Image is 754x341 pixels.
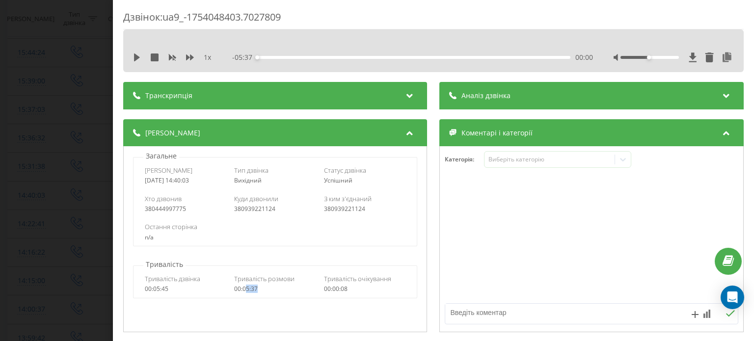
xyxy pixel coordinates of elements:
[235,176,262,184] span: Вихідний
[324,206,406,212] div: 380939221124
[145,274,200,283] span: Тривалість дзвінка
[488,156,611,163] div: Виберіть категорію
[204,52,211,62] span: 1 x
[445,156,485,163] h4: Категорія :
[324,166,366,175] span: Статус дзвінка
[145,128,200,138] span: [PERSON_NAME]
[235,206,317,212] div: 380939221124
[145,194,182,203] span: Хто дзвонив
[462,91,511,101] span: Аналіз дзвінка
[647,55,651,59] div: Accessibility label
[235,286,317,292] div: 00:05:37
[235,194,279,203] span: Куди дзвонили
[721,286,744,309] div: Open Intercom Messenger
[324,194,372,203] span: З ким з'єднаний
[143,260,186,269] p: Тривалість
[575,52,593,62] span: 00:00
[145,234,405,241] div: n/a
[256,55,260,59] div: Accessibility label
[145,166,192,175] span: [PERSON_NAME]
[145,91,192,101] span: Транскрипція
[233,52,258,62] span: - 05:37
[324,286,406,292] div: 00:00:08
[145,206,227,212] div: 380444997775
[462,128,533,138] span: Коментарі і категорії
[123,10,744,29] div: Дзвінок : ua9_-1754048403.7027809
[235,166,269,175] span: Тип дзвінка
[324,274,391,283] span: Тривалість очікування
[145,222,197,231] span: Остання сторінка
[324,176,352,184] span: Успішний
[145,177,227,184] div: [DATE] 14:40:03
[143,151,179,161] p: Загальне
[235,274,295,283] span: Тривалість розмови
[145,286,227,292] div: 00:05:45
